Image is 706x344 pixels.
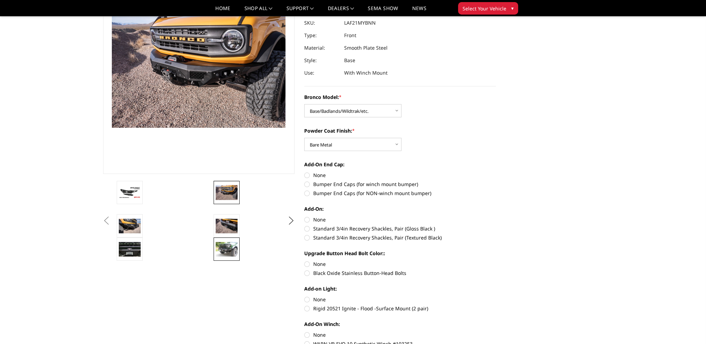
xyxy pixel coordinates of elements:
[344,67,388,79] dd: With Winch Mount
[304,190,496,197] label: Bumper End Caps (for NON-winch mount bumper)
[286,216,296,226] button: Next
[304,296,496,303] label: None
[344,29,356,42] dd: Front
[304,161,496,168] label: Add-On End Cap:
[304,171,496,179] label: None
[304,17,339,29] dt: SKU:
[304,250,496,257] label: Upgrade Button Head Bolt Color::
[304,67,339,79] dt: Use:
[304,205,496,212] label: Add-On:
[304,331,496,338] label: None
[286,6,314,16] a: Support
[304,260,496,268] label: None
[215,6,230,16] a: Home
[511,5,514,12] span: ▾
[304,269,496,277] label: Black Oxide Stainless Button-Head Bolts
[304,305,496,312] label: Rigid 20521 Ignite - Flood -Surface Mount (2 pair)
[304,54,339,67] dt: Style:
[344,54,355,67] dd: Base
[216,185,238,200] img: Bronco Base Front (winch mount)
[304,234,496,241] label: Standard 3/4in Recovery Shackles, Pair (Textured Black)
[328,6,354,16] a: Dealers
[216,219,238,233] img: Bronco Base Front (winch mount)
[412,6,426,16] a: News
[304,127,496,134] label: Powder Coat Finish:
[119,242,141,257] img: Bronco Base Front (winch mount)
[344,42,388,54] dd: Smooth Plate Steel
[304,29,339,42] dt: Type:
[304,181,496,188] label: Bumper End Caps (for winch mount bumper)
[101,216,112,226] button: Previous
[119,186,141,199] img: Freedom Series - Bronco Base Front Bumper
[304,285,496,292] label: Add-on Light:
[463,5,506,12] span: Select Your Vehicle
[304,225,496,232] label: Standard 3/4in Recovery Shackles, Pair (Gloss Black )
[304,216,496,223] label: None
[304,42,339,54] dt: Material:
[671,311,706,344] iframe: Chat Widget
[244,6,273,16] a: shop all
[216,242,238,257] img: Bronco Base Front (winch mount)
[304,320,496,328] label: Add-On Winch:
[368,6,398,16] a: SEMA Show
[344,17,376,29] dd: LAF21MYBNN
[458,2,518,15] button: Select Your Vehicle
[304,93,496,101] label: Bronco Model:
